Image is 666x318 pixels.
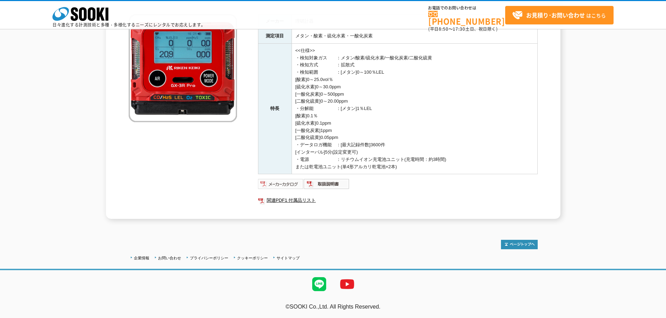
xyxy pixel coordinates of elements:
[134,256,149,260] a: 企業情報
[304,183,350,188] a: 取扱説明書
[190,256,228,260] a: プライバシーポリシー
[277,256,300,260] a: サイトマップ
[292,43,537,174] td: <<仕様>> ・検知対象ガス ：メタン/酸素/硫化水素/一酸化炭素/二酸化硫黄 ・検知方式 ：拡散式 ・検知範囲 ：[メタン]0～100％LEL [酸素]0～25.0vol％ [硫化水素]0～3...
[428,26,497,32] span: (平日 ～ 土日、祝日除く)
[453,26,465,32] span: 17:30
[333,270,361,298] img: YouTube
[258,196,538,205] a: 関連PDF1 付属品リスト
[512,10,606,21] span: はこちら
[158,256,181,260] a: お問い合わせ
[639,311,666,317] a: テストMail
[428,6,505,10] span: お電話でのお問い合わせは
[237,256,268,260] a: クッキーポリシー
[501,240,538,249] img: トップページへ
[305,270,333,298] img: LINE
[258,43,292,174] th: 特長
[505,6,614,24] a: お見積り･お問い合わせはこちら
[52,23,206,27] p: 日々進化する計測技術と多種・多様化するニーズにレンタルでお応えします。
[258,178,304,190] img: メーカーカタログ
[292,29,537,43] td: メタン・酸素・硫化水素・一酸化炭素
[439,26,449,32] span: 8:50
[258,29,292,43] th: 測定項目
[526,11,585,19] strong: お見積り･お問い合わせ
[258,183,304,188] a: メーカーカタログ
[304,178,350,190] img: 取扱説明書
[129,14,237,122] img: ポータブルガスモニター GX-3R Pro(メタン/酸素/硫化水素/一酸化炭素/二酸化硫黄)
[428,11,505,25] a: [PHONE_NUMBER]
